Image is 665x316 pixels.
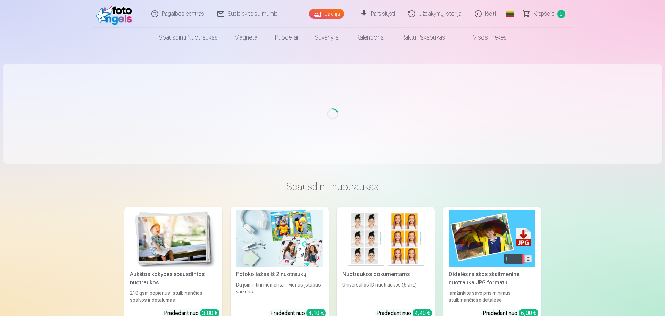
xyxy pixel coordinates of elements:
a: Puodeliai [267,28,306,47]
div: Nuotraukos dokumentams [340,270,432,279]
div: Fotokoliažas iš 2 nuotraukų [233,270,326,279]
img: Aukštos kokybės spausdintos nuotraukos [130,210,217,267]
a: Spausdinti nuotraukas [150,28,226,47]
div: Didelės raiškos skaitmeninė nuotrauka JPG formatu [446,270,538,287]
div: Universalios ID nuotraukos (6 vnt.) [340,281,432,304]
div: 210 gsm popierius, stulbinančios spalvos ir detalumas [127,290,219,304]
a: Kalendoriai [348,28,393,47]
h3: Spausdinti nuotraukas [130,180,535,193]
a: Galerija [309,9,344,19]
a: Magnetai [226,28,267,47]
a: Raktų pakabukas [393,28,454,47]
div: Įamžinkite savo prisiminimus stulbinančiose detalėse [446,290,538,304]
div: Du įsimintini momentai - vienas įstabus vaizdas [233,281,326,304]
img: Nuotraukos dokumentams [342,210,429,267]
img: /fa2 [96,3,136,25]
div: Aukštos kokybės spausdintos nuotraukos [127,270,219,287]
a: Visos prekės [454,28,515,47]
span: 0 [557,10,565,18]
img: Fotokoliažas iš 2 nuotraukų [236,210,323,267]
a: Suvenyrai [306,28,348,47]
span: Krepšelis [533,10,555,18]
img: Didelės raiškos skaitmeninė nuotrauka JPG formatu [449,210,535,267]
